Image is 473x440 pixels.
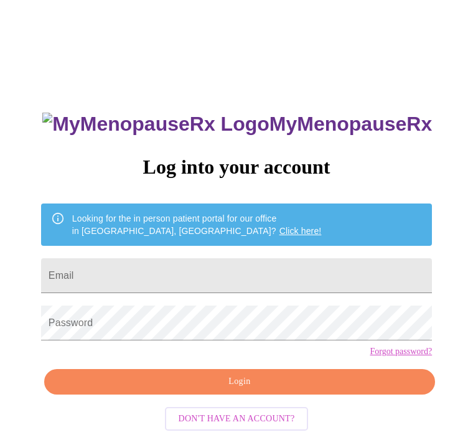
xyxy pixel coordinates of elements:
div: Looking for the in person patient portal for our office in [GEOGRAPHIC_DATA], [GEOGRAPHIC_DATA]? [72,207,322,242]
a: Forgot password? [370,347,432,357]
button: Don't have an account? [165,407,309,431]
button: Login [44,369,435,395]
span: Don't have an account? [179,411,295,427]
img: MyMenopauseRx Logo [42,113,269,136]
h3: MyMenopauseRx [42,113,432,136]
a: Don't have an account? [162,413,312,423]
span: Login [59,374,421,390]
h3: Log into your account [41,156,432,179]
a: Click here! [279,226,322,236]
